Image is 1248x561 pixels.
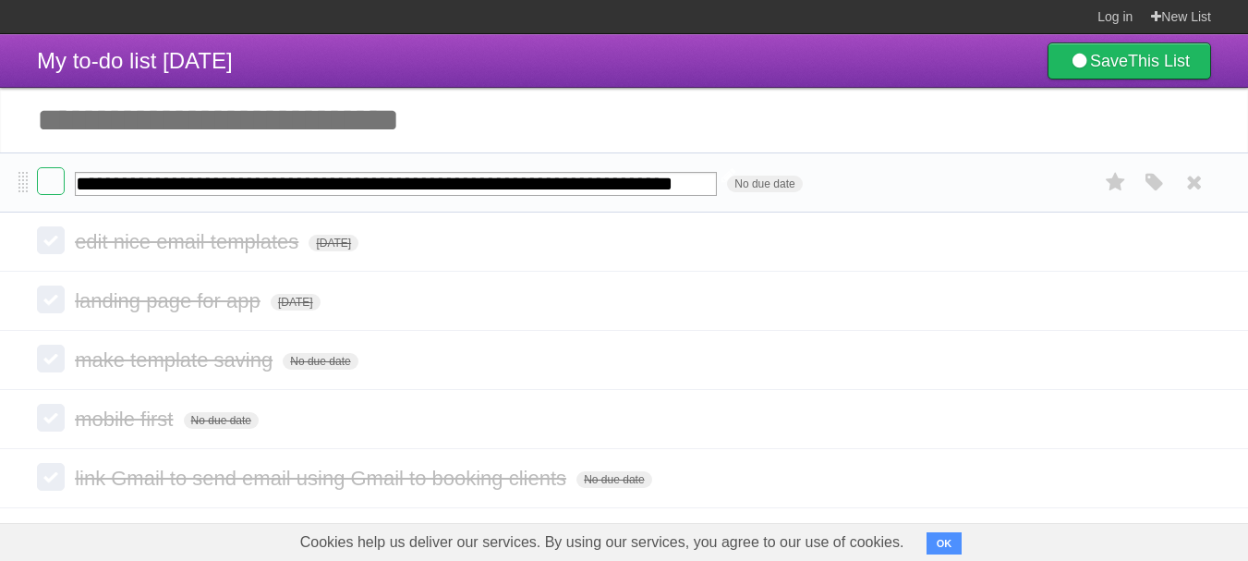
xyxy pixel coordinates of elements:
[37,48,233,73] span: My to-do list [DATE]
[309,235,358,251] span: [DATE]
[75,289,265,312] span: landing page for app
[37,286,65,313] label: Done
[727,176,802,192] span: No due date
[75,467,571,490] span: link Gmail to send email using Gmail to booking clients
[1098,167,1133,198] label: Star task
[37,463,65,491] label: Done
[75,408,177,431] span: mobile first
[576,471,651,488] span: No due date
[75,348,277,372] span: make template saving
[1048,43,1211,79] a: SaveThis List
[927,532,963,555] button: OK
[282,524,923,561] span: Cookies help us deliver our services. By using our services, you agree to our use of cookies.
[1128,52,1190,70] b: This List
[283,353,357,370] span: No due date
[37,404,65,432] label: Done
[37,167,65,195] label: Done
[37,226,65,254] label: Done
[271,294,321,311] span: [DATE]
[184,412,259,429] span: No due date
[37,345,65,372] label: Done
[75,230,303,253] span: edit nice email templates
